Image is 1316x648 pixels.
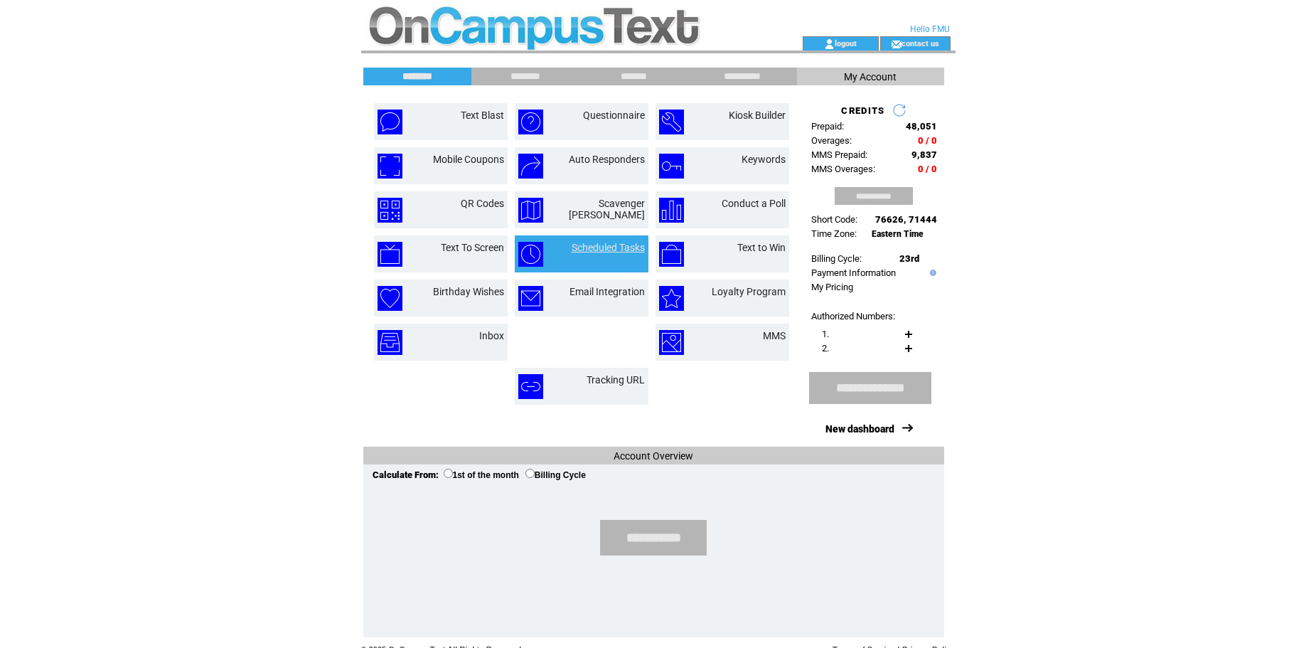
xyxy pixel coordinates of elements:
[825,423,894,435] a: New dashboard
[525,469,535,478] input: Billing Cycle
[811,135,852,146] span: Overages:
[729,110,786,121] a: Kiosk Builder
[737,242,786,253] a: Text to Win
[875,214,937,225] span: 76626, 71444
[811,214,857,225] span: Short Code:
[811,121,844,132] span: Prepaid:
[926,270,936,276] img: help.gif
[811,149,867,160] span: MMS Prepaid:
[583,110,645,121] a: Questionnaire
[763,330,786,341] a: MMS
[433,154,504,165] a: Mobile Coupons
[742,154,786,165] a: Keywords
[614,450,693,462] span: Account Overview
[378,242,402,267] img: text-to-screen.png
[811,228,857,239] span: Time Zone:
[569,198,645,221] a: Scavenger [PERSON_NAME]
[659,154,684,179] img: keywords.png
[872,229,924,239] span: Eastern Time
[712,286,786,297] a: Loyalty Program
[461,198,504,209] a: QR Codes
[441,242,504,253] a: Text To Screen
[659,198,684,223] img: conduct-a-poll.png
[659,242,684,267] img: text-to-win.png
[373,469,439,480] span: Calculate From:
[518,374,543,399] img: tracking-url.png
[444,470,519,480] label: 1st of the month
[444,469,453,478] input: 1st of the month
[378,110,402,134] img: text-blast.png
[841,105,884,116] span: CREDITS
[911,149,937,160] span: 9,837
[518,198,543,223] img: scavenger-hunt.png
[378,286,402,311] img: birthday-wishes.png
[918,135,937,146] span: 0 / 0
[569,154,645,165] a: Auto Responders
[899,253,919,264] span: 23rd
[378,154,402,179] img: mobile-coupons.png
[572,242,645,253] a: Scheduled Tasks
[659,110,684,134] img: kiosk-builder.png
[659,330,684,355] img: mms.png
[569,286,645,297] a: Email Integration
[918,164,937,174] span: 0 / 0
[822,343,829,354] span: 2.
[891,38,902,50] img: contact_us_icon.gif
[518,154,543,179] img: auto-responders.png
[461,110,504,121] a: Text Blast
[835,38,857,48] a: logout
[902,38,939,48] a: contact us
[525,470,586,480] label: Billing Cycle
[518,110,543,134] img: questionnaire.png
[824,38,835,50] img: account_icon.gif
[906,121,937,132] span: 48,051
[587,374,645,386] a: Tracking URL
[433,286,504,297] a: Birthday Wishes
[822,329,829,339] span: 1.
[811,311,895,322] span: Authorized Numbers:
[811,164,875,174] span: MMS Overages:
[479,330,504,341] a: Inbox
[659,286,684,311] img: loyalty-program.png
[811,267,896,278] a: Payment Information
[378,198,402,223] img: qr-codes.png
[811,282,853,292] a: My Pricing
[910,24,950,34] span: Hello FMU
[518,242,543,267] img: scheduled-tasks.png
[518,286,543,311] img: email-integration.png
[722,198,786,209] a: Conduct a Poll
[844,71,897,83] span: My Account
[378,330,402,355] img: inbox.png
[811,253,862,264] span: Billing Cycle:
